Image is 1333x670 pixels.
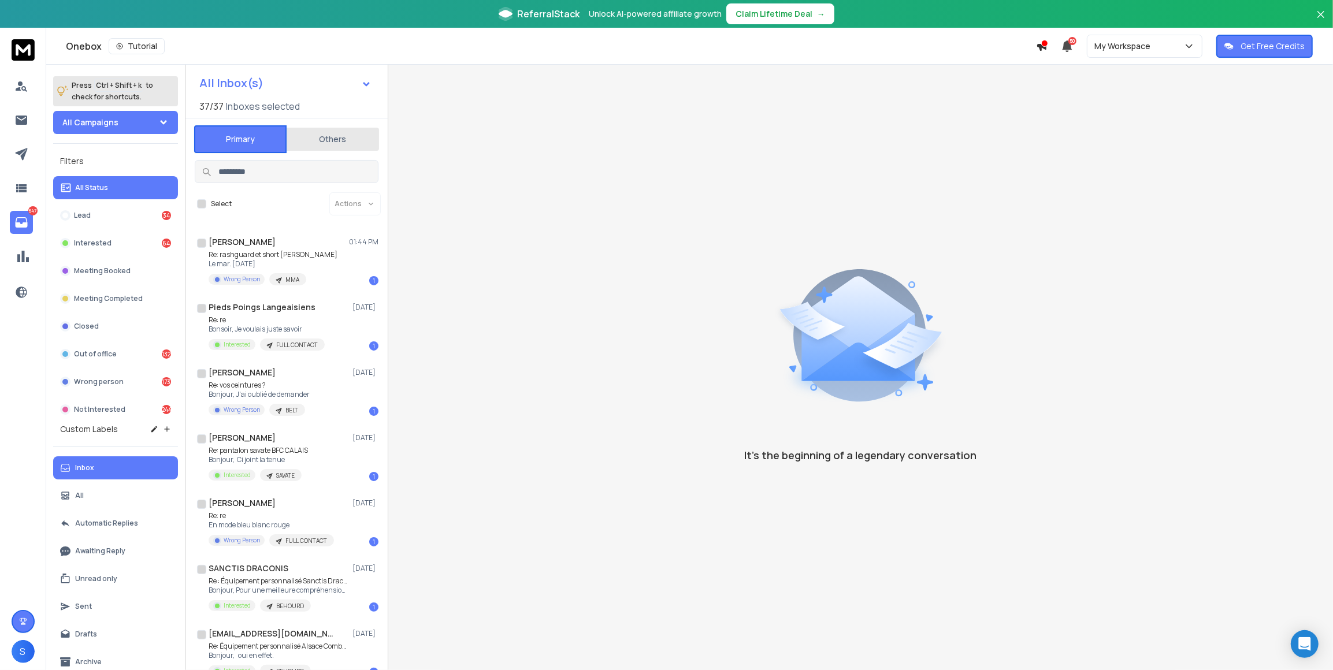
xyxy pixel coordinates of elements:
[517,7,580,21] span: ReferralStack
[199,99,224,113] span: 37 / 37
[94,79,143,92] span: Ctrl + Shift + k
[74,211,91,220] p: Lead
[209,586,347,595] p: Bonjour, Pour une meilleure compréhension de
[53,111,178,134] button: All Campaigns
[75,602,92,611] p: Sent
[109,38,165,54] button: Tutorial
[162,211,171,220] div: 34
[352,564,378,573] p: [DATE]
[75,183,108,192] p: All Status
[72,80,153,103] p: Press to check for shortcuts.
[224,471,251,479] p: Interested
[53,232,178,255] button: Interested64
[209,325,325,334] p: Bonsoir, Je voulais juste savoir
[369,341,378,351] div: 1
[352,433,378,442] p: [DATE]
[53,595,178,618] button: Sent
[209,628,336,639] h1: [EMAIL_ADDRESS][DOMAIN_NAME]
[369,537,378,546] div: 1
[352,629,378,638] p: [DATE]
[285,537,327,545] p: FULL CONTACT
[60,423,118,435] h3: Custom Labels
[1068,37,1076,45] span: 50
[226,99,300,113] h3: Inboxes selected
[209,497,276,509] h1: [PERSON_NAME]
[74,294,143,303] p: Meeting Completed
[28,206,38,215] p: 647
[209,236,276,248] h1: [PERSON_NAME]
[1094,40,1155,52] p: My Workspace
[53,204,178,227] button: Lead34
[190,72,381,95] button: All Inbox(s)
[162,405,171,414] div: 244
[53,567,178,590] button: Unread only
[209,563,288,574] h1: SANCTIS DRACONIS
[369,407,378,416] div: 1
[209,576,347,586] p: Re : Équipement personnalisé Sanctis Draconis
[75,630,97,639] p: Drafts
[224,405,260,414] p: Wrong Person
[209,390,310,399] p: Bonjour, J'ai oublié de demander
[53,259,178,282] button: Meeting Booked
[162,349,171,359] div: 132
[209,250,337,259] p: Re: rashguard et short [PERSON_NAME]
[209,432,276,444] h1: [PERSON_NAME]
[1313,7,1328,35] button: Close banner
[276,471,295,480] p: SAVATE
[276,341,318,349] p: FULL CONTACT
[209,381,310,390] p: Re: vos ceintures ?
[53,315,178,338] button: Closed
[224,536,260,545] p: Wrong Person
[209,642,347,651] p: Re: Équipement personnalisé Alsace Combat
[53,153,178,169] h3: Filters
[162,239,171,248] div: 64
[352,498,378,508] p: [DATE]
[369,472,378,481] div: 1
[1291,630,1319,658] div: Open Intercom Messenger
[352,368,378,377] p: [DATE]
[209,651,347,660] p: B‌onjour, oui en effet.
[53,512,178,535] button: Automatic Replies
[53,623,178,646] button: Drafts
[224,275,260,284] p: Wrong Person
[209,367,276,378] h1: [PERSON_NAME]
[285,276,299,284] p: MMA
[209,446,308,455] p: Re: pantalon savate BFC CALAIS
[1241,40,1305,52] p: Get Free Credits
[53,398,178,421] button: Not Interested244
[53,484,178,507] button: All
[74,239,112,248] p: Interested
[285,406,298,415] p: BELT
[75,519,138,528] p: Automatic Replies
[199,77,263,89] h1: All Inbox(s)
[349,237,378,247] p: 01:44 PM
[74,377,124,386] p: Wrong person
[1216,35,1313,58] button: Get Free Credits
[53,343,178,366] button: Out of office132
[369,602,378,612] div: 1
[12,640,35,663] span: S
[10,211,33,234] a: 647
[211,199,232,209] label: Select
[75,574,117,583] p: Unread only
[53,456,178,479] button: Inbox
[287,126,379,152] button: Others
[75,491,84,500] p: All
[369,276,378,285] div: 1
[745,447,977,463] p: It’s the beginning of a legendary conversation
[62,117,118,128] h1: All Campaigns
[224,601,251,610] p: Interested
[74,322,99,331] p: Closed
[209,455,308,464] p: Bonjour, Ci joint la tenue
[53,370,178,393] button: Wrong person173
[53,287,178,310] button: Meeting Completed
[352,303,378,312] p: [DATE]
[276,602,304,611] p: BEHOURD
[209,520,334,530] p: En mode bleu blanc rouge
[589,8,722,20] p: Unlock AI-powered affiliate growth
[209,301,315,313] h1: Pieds Poings Langeaisiens
[53,539,178,563] button: Awaiting Reply
[209,511,334,520] p: Re: re
[75,463,94,472] p: Inbox
[209,259,337,269] p: Le mar. [DATE]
